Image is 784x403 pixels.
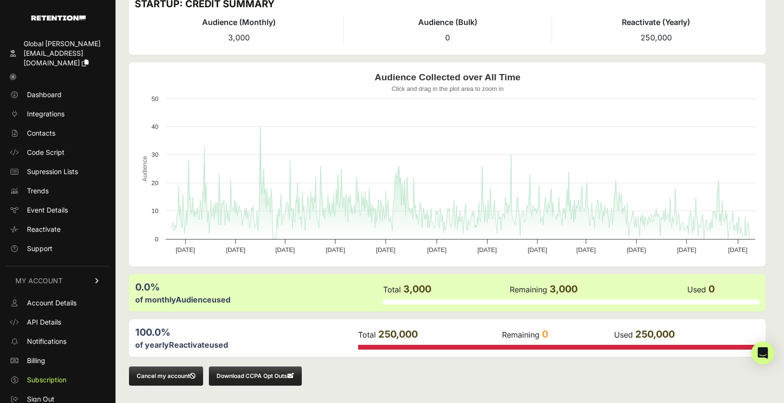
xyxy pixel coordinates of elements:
span: 0 [445,33,450,42]
img: Retention.com [31,15,86,21]
text: 40 [152,123,158,130]
span: Reactivate [27,225,61,234]
text: 50 [152,95,158,102]
div: Open Intercom Messenger [751,341,774,365]
span: [EMAIL_ADDRESS][DOMAIN_NAME] [24,49,83,67]
div: 0.0% [135,280,382,294]
h4: Reactivate (Yearly) [552,16,760,28]
span: Event Details [27,205,68,215]
span: API Details [27,317,61,327]
a: Notifications [6,334,110,349]
text: [DATE] [376,246,395,253]
text: 30 [152,151,158,158]
label: Remaining [510,285,547,294]
text: [DATE] [728,246,747,253]
a: MY ACCOUNT [6,266,110,295]
a: Code Script [6,145,110,160]
a: Supression Lists [6,164,110,179]
label: Used [614,330,633,340]
label: Used [687,285,706,294]
text: Audience [141,156,148,181]
a: Account Details [6,295,110,311]
span: Notifications [27,337,66,346]
span: Code Script [27,148,64,157]
a: Trends [6,183,110,199]
span: Support [27,244,52,253]
text: [DATE] [528,246,547,253]
span: Billing [27,356,45,365]
span: Subscription [27,375,66,385]
a: Reactivate [6,222,110,237]
span: Contacts [27,128,55,138]
text: 0 [155,236,158,243]
text: [DATE] [226,246,245,253]
a: API Details [6,315,110,330]
span: 0 [708,283,715,295]
a: Billing [6,353,110,368]
text: [DATE] [275,246,295,253]
text: 10 [152,207,158,214]
span: Dashboard [27,90,62,100]
span: 3,000 [403,283,431,295]
a: Subscription [6,372,110,388]
text: [DATE] [577,246,596,253]
a: Global [PERSON_NAME] [EMAIL_ADDRESS][DOMAIN_NAME] [6,36,110,71]
label: Total [383,285,401,294]
a: Contacts [6,126,110,141]
svg: Audience Collected over All Time [135,68,760,261]
div: of monthly used [135,294,382,305]
a: Integrations [6,106,110,122]
span: Supression Lists [27,167,78,176]
text: Audience Collected over All Time [375,72,521,82]
span: MY ACCOUNT [15,276,63,286]
text: [DATE] [427,246,447,253]
span: Account Details [27,298,77,308]
button: Download CCPA Opt Outs [209,366,302,386]
text: Click and drag in the plot area to zoom in [392,85,504,92]
div: of yearly used [135,339,357,351]
div: Global [PERSON_NAME] [24,39,106,49]
a: Support [6,241,110,256]
a: Dashboard [6,87,110,102]
span: 250,000 [641,33,672,42]
text: [DATE] [627,246,646,253]
span: 250,000 [378,328,418,340]
a: Event Details [6,202,110,218]
div: 100.0% [135,326,357,339]
button: Cancel my account [129,366,203,386]
label: Audience [176,295,212,304]
h4: Audience (Bulk) [344,16,552,28]
label: Remaining [502,330,540,340]
label: Total [358,330,376,340]
text: 20 [152,179,158,187]
text: [DATE] [176,246,195,253]
text: [DATE] [326,246,345,253]
span: 250,000 [635,328,675,340]
span: 0 [542,328,548,340]
label: Reactivate [169,340,209,350]
span: Integrations [27,109,64,119]
span: Trends [27,186,49,196]
h4: Audience (Monthly) [135,16,343,28]
span: 3,000 [550,283,578,295]
text: [DATE] [477,246,497,253]
span: 3,000 [228,33,250,42]
text: [DATE] [677,246,696,253]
